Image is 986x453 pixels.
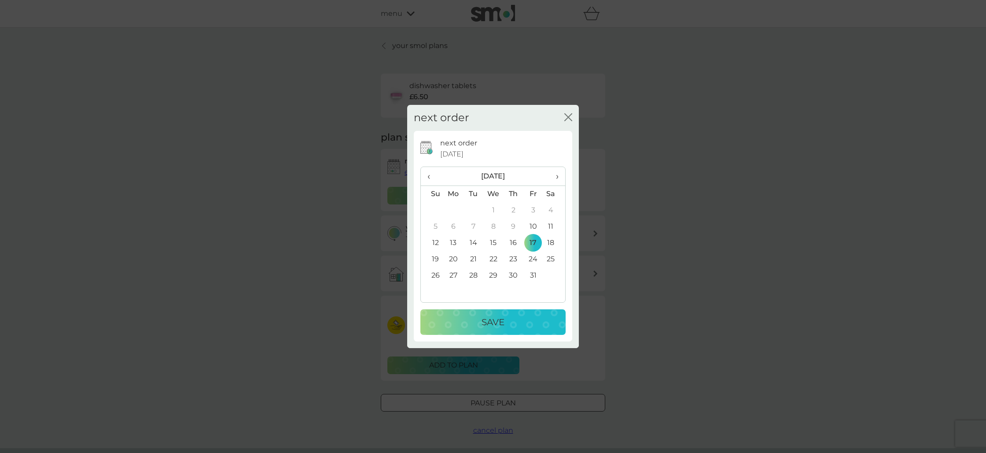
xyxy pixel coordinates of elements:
span: › [550,167,559,186]
h2: next order [414,111,469,124]
td: 6 [443,219,464,235]
p: Save [482,315,504,329]
td: 13 [443,235,464,251]
td: 24 [523,251,543,267]
td: 2 [504,202,523,219]
td: 9 [504,219,523,235]
td: 10 [523,219,543,235]
td: 25 [543,251,565,267]
td: 29 [483,267,504,284]
th: Th [504,186,523,202]
button: close [564,113,572,123]
td: 7 [464,219,483,235]
td: 18 [543,235,565,251]
td: 31 [523,267,543,284]
td: 11 [543,219,565,235]
td: 17 [523,235,543,251]
td: 20 [443,251,464,267]
th: Sa [543,186,565,202]
th: Fr [523,186,543,202]
td: 12 [421,235,443,251]
span: [DATE] [440,149,464,160]
td: 16 [504,235,523,251]
td: 23 [504,251,523,267]
td: 14 [464,235,483,251]
td: 15 [483,235,504,251]
span: ‹ [427,167,437,186]
td: 30 [504,267,523,284]
td: 19 [421,251,443,267]
button: Save [420,309,566,335]
th: [DATE] [443,167,543,186]
td: 3 [523,202,543,219]
td: 22 [483,251,504,267]
td: 28 [464,267,483,284]
th: We [483,186,504,202]
td: 27 [443,267,464,284]
th: Mo [443,186,464,202]
th: Tu [464,186,483,202]
th: Su [421,186,443,202]
td: 8 [483,219,504,235]
td: 21 [464,251,483,267]
td: 5 [421,219,443,235]
p: next order [440,137,477,149]
td: 1 [483,202,504,219]
td: 4 [543,202,565,219]
td: 26 [421,267,443,284]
